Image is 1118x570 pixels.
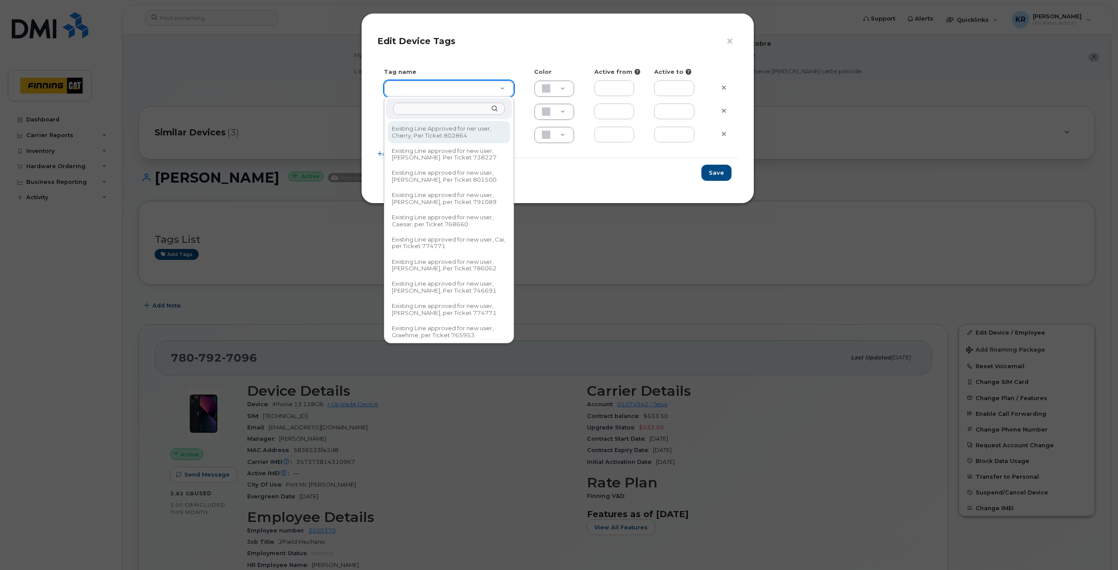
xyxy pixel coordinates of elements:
div: Existing Line approved for new user, [PERSON_NAME], per Ticket 774771 [389,299,509,320]
div: Existing Line approved for new user, [PERSON_NAME], per Ticket 791089 [389,188,509,209]
div: Existing Line Approved for ner user, Cherry, Per Ticket 802864 [389,122,509,142]
div: Existing Line approved for new user, [PERSON_NAME], Per Ticket 801500 [389,166,509,187]
iframe: Messenger Launcher [1080,532,1111,563]
div: Existing Line approved for new user, Cai, per Ticket 774771 [389,233,509,253]
div: Existing Line approved for new user, [PERSON_NAME]. Per Ticket 738227 [389,144,509,165]
div: Existing Line approved for new user, Graehme, per Ticket 765953 [389,321,509,342]
div: Existing Line approved for new user, Caesar, per Ticket 768660 [389,211,509,231]
div: Existing Line approved for new user, [PERSON_NAME], Per Ticket 746691 [389,277,509,298]
div: Existing Line approved for new user, [PERSON_NAME], Per Ticket 786062 [389,255,509,276]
